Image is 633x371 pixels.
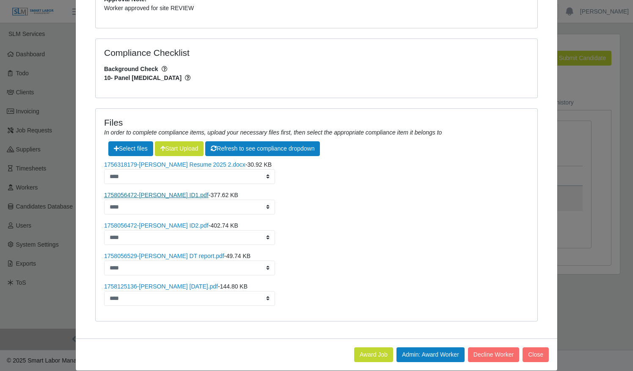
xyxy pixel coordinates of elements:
[104,192,209,198] a: 1758056472-[PERSON_NAME] ID1.pdf
[104,74,529,82] span: 10- Panel [MEDICAL_DATA]
[220,283,248,290] span: 144.80 KB
[396,347,465,362] button: Admin: Award Worker
[104,65,529,74] span: Background Check
[104,160,529,184] li: -
[468,347,519,362] button: Decline Worker
[104,282,529,306] li: -
[104,47,383,58] h4: Compliance Checklist
[248,161,272,168] span: 30.92 KB
[104,283,218,290] a: 1758125136-[PERSON_NAME] [DATE].pdf
[155,141,204,156] button: Start Upload
[104,129,442,136] i: In order to complete compliance items, upload your necessary files first, then select the appropr...
[210,222,238,229] span: 402.74 KB
[523,347,549,362] button: Close
[104,221,529,245] li: -
[226,253,250,259] span: 49.74 KB
[108,141,153,156] span: Select files
[104,222,209,229] a: 1758056472-[PERSON_NAME] ID2.pdf
[354,347,393,362] button: Award Job
[210,192,238,198] span: 377.62 KB
[104,252,529,275] li: -
[104,191,529,214] li: -
[205,141,320,156] button: Refresh to see compliance dropdown
[104,253,224,259] a: 1758056529-[PERSON_NAME] DT report.pdf
[104,117,529,128] h4: Files
[104,161,245,168] a: 1756318179-[PERSON_NAME] Resume 2025 2.docx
